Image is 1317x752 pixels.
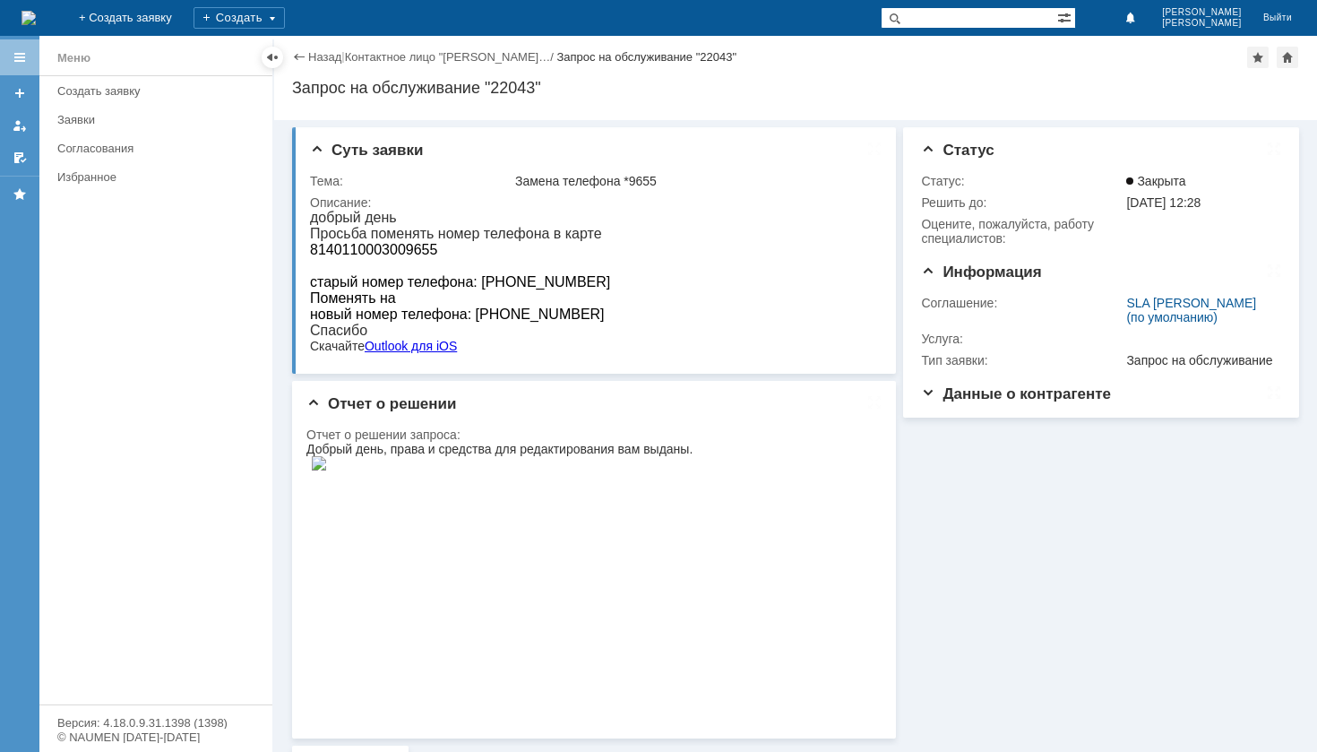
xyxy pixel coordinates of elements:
div: Избранное [57,170,242,184]
span: Статус [921,142,994,159]
div: Отчет о решении запроса: [306,428,876,442]
div: Сделать домашней страницей [1277,47,1298,68]
div: Oцените, пожалуйста, работу специалистов: [921,217,1123,246]
span: [DATE] 12:28 [1126,195,1201,210]
div: Создать [194,7,285,29]
span: Расширенный поиск [1057,8,1075,25]
div: © NAUMEN [DATE]-[DATE] [57,731,254,743]
div: | [341,49,344,63]
img: logo [22,11,36,25]
a: SLA [PERSON_NAME] (по умолчанию) [1126,296,1256,324]
div: Тип заявки: [921,353,1123,367]
img: download [4,14,566,29]
div: Статус: [921,174,1123,188]
a: Мои заявки [5,111,34,140]
a: Назад [308,50,341,64]
span: Суть заявки [310,142,423,159]
div: Версия: 4.18.0.9.31.1398 (1398) [57,717,254,729]
div: На всю страницу [867,395,882,410]
span: Данные о контрагенте [921,385,1111,402]
div: / [345,50,557,64]
span: [PERSON_NAME] [1162,18,1242,29]
a: Перейти на домашнюю страницу [22,11,36,25]
div: Замена телефона *9655 [515,174,873,188]
div: Меню [57,48,90,69]
a: Создать заявку [50,77,269,105]
div: Описание: [310,195,876,210]
div: Запрос на обслуживание [1126,353,1274,367]
div: Создать заявку [57,84,262,98]
div: Тема: [310,174,512,188]
div: Скрыть меню [262,47,283,68]
div: На всю страницу [1267,264,1281,278]
a: Согласования [50,134,269,162]
div: Услуга: [921,332,1123,346]
div: На всю страницу [1267,142,1281,156]
div: Запрос на обслуживание "22043" [556,50,736,64]
div: Заявки [57,113,262,126]
div: Решить до: [921,195,1123,210]
div: На всю страницу [867,142,882,156]
div: На всю страницу [1267,385,1281,400]
a: Создать заявку [5,79,34,108]
span: Отчет о решении [306,395,456,412]
div: Соглашение: [921,296,1123,310]
a: Заявки [50,106,269,134]
span: Закрыта [1126,174,1185,188]
span: [PERSON_NAME] [1162,7,1242,18]
a: Outlook для iOS [55,129,147,143]
div: Запрос на обслуживание "22043" [292,79,1299,97]
span: Информация [921,264,1041,281]
div: Добавить в избранное [1247,47,1269,68]
a: Контактное лицо "[PERSON_NAME]… [345,50,551,64]
a: Мои согласования [5,143,34,172]
div: Согласования [57,142,262,155]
